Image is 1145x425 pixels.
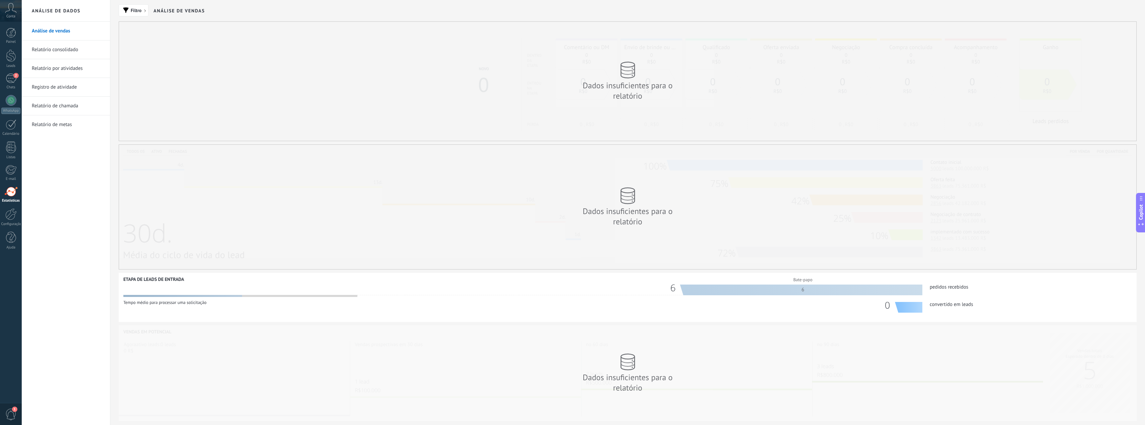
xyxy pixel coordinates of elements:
a: Relatório de metas [32,115,103,134]
div: Bate-papo [683,274,922,285]
div: Listas [1,155,21,160]
div: Dados insuficientes para o relatório [568,372,688,393]
div: Estatísticas [1,199,21,203]
div: Calendário [1,132,21,136]
span: Copilot [1138,204,1144,220]
div: Configurações [1,222,21,226]
button: Filtro [119,4,148,16]
div: 6 [683,285,922,295]
a: Relatório de chamada [32,97,103,115]
div: WhatsApp [1,108,20,114]
a: Registro de atividade [32,78,103,97]
div: Dados insuficientes para o relatório [568,80,688,101]
li: Relatório de metas [22,115,110,134]
li: Registro de atividade [22,78,110,97]
span: Conta [6,14,15,19]
div: Ajuda [1,245,21,250]
li: Análise de vendas [22,22,110,40]
a: Análise de vendas [32,22,103,40]
span: 2 [13,73,19,78]
span: convertido em leads [922,301,973,308]
div: E-mail [1,177,21,181]
a: Relatório consolidado [32,40,103,59]
div: Tempo médio para processar uma solicitação [123,298,427,305]
span: pedidos recebidos [922,284,968,290]
li: Relatório de chamada [22,97,110,115]
div: Chats [1,85,21,90]
div: Dados insuficientes para o relatório [568,206,688,227]
span: 1 [12,407,17,412]
li: Relatório por atividades [22,59,110,78]
a: Relatório por atividades [32,59,103,78]
li: Relatório consolidado [22,40,110,59]
div: Painel [1,40,21,44]
div: Etapa de leads de entrada [123,276,184,282]
div: 0 [885,302,895,309]
div: 6 [670,285,681,291]
span: Filtro [131,8,141,13]
div: Leads [1,64,21,68]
